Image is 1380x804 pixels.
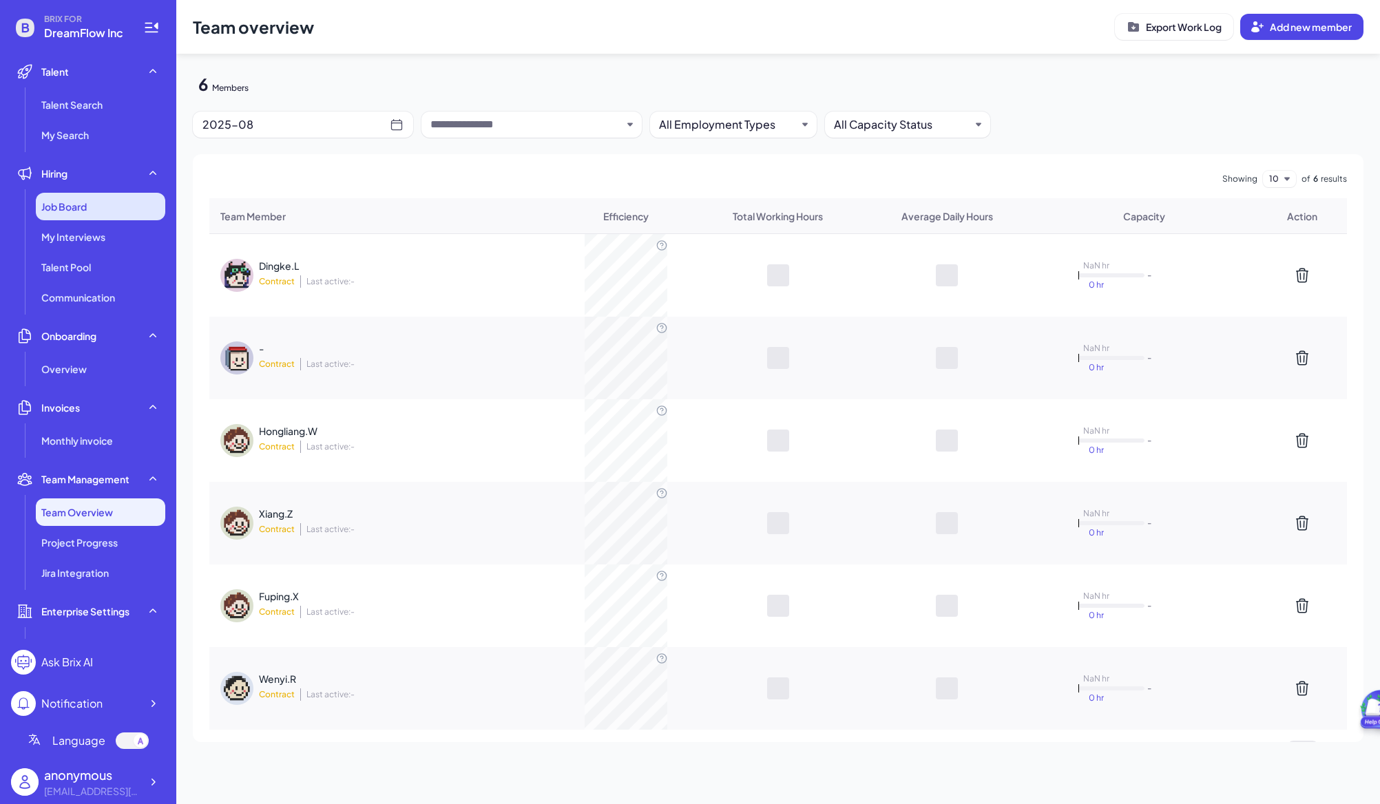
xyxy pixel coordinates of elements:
[41,654,93,670] div: Ask Brix AI
[41,472,129,486] span: Team Management
[259,672,438,686] div: Wenyi.R
[1078,260,1114,272] div: NaN hr
[1257,209,1347,223] li: Action
[1147,435,1209,446] div: -
[41,362,87,376] span: Overview
[44,784,140,798] div: simian@dreamflow.art
[41,290,115,304] span: Communication
[198,73,208,95] div: 6
[41,230,105,244] span: My Interviews
[41,200,87,213] span: Job Board
[202,115,390,134] div: 2025-08
[220,424,253,457] img: 10.png
[259,441,295,452] span: Contract
[300,441,355,453] span: Last active: -
[1147,600,1209,611] div: -
[259,507,438,520] div: Xiang.Z
[1147,270,1209,281] div: -
[1078,590,1114,602] div: NaN hr
[259,276,295,287] span: Contract
[1078,444,1114,456] div: 0 hr
[1321,173,1347,185] span: results
[41,98,103,112] span: Talent Search
[1240,14,1363,40] button: Add new member
[41,401,80,414] span: Invoices
[300,275,355,288] span: Last active: -
[259,589,438,603] div: Fuping.X
[44,14,127,25] span: BRIX FOR
[1313,173,1318,185] span: 6
[220,259,253,292] img: 3.png
[1078,342,1114,355] div: NaN hr
[1078,527,1114,539] div: 0 hr
[1288,741,1318,771] li: page 1
[259,259,438,273] div: Dingke.L
[1147,352,1209,363] div: -
[220,507,253,540] img: 10.png
[41,329,96,343] span: Onboarding
[300,606,355,618] span: Last active: -
[558,209,693,223] li: Efficiency
[1147,683,1209,694] div: -
[41,434,113,447] span: Monthly invoice
[259,524,295,535] span: Contract
[300,688,355,701] span: Last active: -
[220,341,253,374] img: 1.png
[1269,171,1279,187] button: 10
[41,637,118,651] span: Company Profile
[659,116,797,133] button: All Employment Types
[1147,518,1209,529] div: -
[1078,279,1114,291] div: 0 hr
[1078,692,1114,704] div: 0 hr
[1078,425,1114,437] div: NaN hr
[41,566,109,580] span: Jira Integration
[44,25,127,41] span: DreamFlow Inc
[220,672,253,705] img: 9.png
[1222,173,1257,185] span: Showing
[259,359,295,370] span: Contract
[11,768,39,796] img: user_logo.png
[1078,673,1114,685] div: NaN hr
[212,83,249,94] div: Members
[41,695,103,712] div: Notification
[834,116,970,133] button: All Capacity Status
[300,523,355,536] span: Last active: -
[863,209,1032,223] li: Average Daily Hours
[1301,173,1310,185] span: of
[1078,507,1114,520] div: NaN hr
[1270,21,1352,33] span: Add new member
[259,689,295,700] span: Contract
[52,732,105,749] span: Language
[44,765,140,784] div: anonymous
[1078,609,1114,622] div: 0 hr
[259,606,295,617] span: Contract
[1078,361,1114,374] div: 0 hr
[41,65,69,78] span: Talent
[41,536,118,549] span: Project Progress
[41,260,91,274] span: Talent Pool
[1032,209,1257,223] li: Capacity
[41,505,113,519] span: Team Overview
[300,358,355,370] span: Last active: -
[220,209,558,223] li: Team Member
[41,604,129,618] span: Enterprise Settings
[220,589,253,622] img: 10.png
[693,209,862,223] li: Total Working Hours
[1146,20,1222,34] p: Export Work Log
[259,341,438,355] div: -
[1115,14,1233,40] button: Export Work Log
[41,167,67,180] span: Hiring
[259,424,438,438] div: Hongliang.W
[41,128,89,142] span: My Search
